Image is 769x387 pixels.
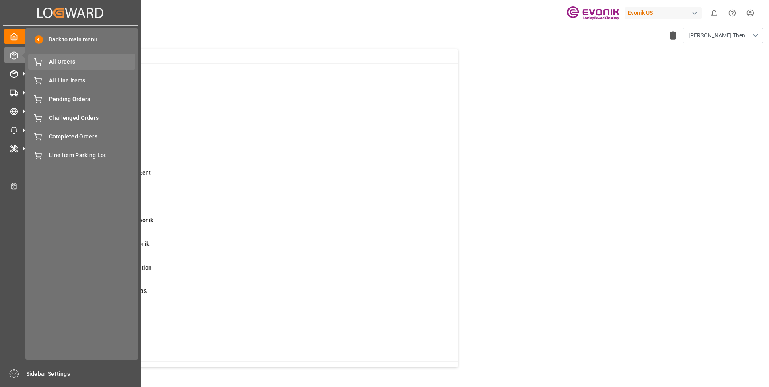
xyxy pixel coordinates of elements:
span: [PERSON_NAME] Then [689,31,745,40]
a: My Reports [4,159,136,175]
img: Evonik-brand-mark-Deep-Purple-RGB.jpeg_1700498283.jpeg [567,6,619,20]
a: Line Item Parking Lot [28,147,135,163]
a: 3ETD < 3 Days,No Del # Rec'dShipment [41,192,448,209]
span: Challenged Orders [49,114,136,122]
a: All Orders [28,54,135,70]
span: All Orders [49,58,136,66]
a: 0MOT Missing at Order LevelSales Order-IVPO [41,74,448,91]
a: 0Error Sales Order Update to EvonikShipment [41,240,448,257]
button: Evonik US [625,5,705,21]
span: Sidebar Settings [26,370,138,378]
a: Pending Orders [28,91,135,107]
div: Evonik US [625,7,702,19]
a: 2Main-Leg Shipment # ErrorShipment [41,311,448,328]
a: All Line Items [28,72,135,88]
a: 7ABS: No Bkg Req Sent DateShipment [41,121,448,138]
a: My Cockpit [4,29,136,44]
a: Transport Planner [4,178,136,194]
a: 21ETD>3 Days Past,No Cost Msg SentShipment [41,169,448,185]
span: Back to main menu [43,35,97,44]
button: open menu [683,28,763,43]
span: Completed Orders [49,132,136,141]
a: 36ABS: Missing Booking ConfirmationShipment [41,263,448,280]
a: 2TU : Pre-Leg Shipment # ErrorTransport Unit [41,335,448,352]
a: 0Pending Bkg Request sent to ABSShipment [41,287,448,304]
a: 39ABS: No Init Bkg Conf DateShipment [41,97,448,114]
a: Completed Orders [28,129,135,144]
button: show 0 new notifications [705,4,723,22]
span: Line Item Parking Lot [49,151,136,160]
a: 0Error on Initial Sales Order to EvonikShipment [41,216,448,233]
a: Challenged Orders [28,110,135,126]
span: Pending Orders [49,95,136,103]
a: 12ETA > 10 Days , No ATA EnteredShipment [41,145,448,162]
button: Help Center [723,4,741,22]
span: All Line Items [49,76,136,85]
